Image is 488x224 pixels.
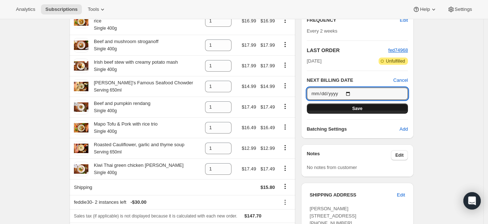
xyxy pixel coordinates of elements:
button: Add [395,123,412,135]
th: Shipping [70,179,203,195]
button: Analytics [12,4,39,14]
div: Sticky chilli ginger chicken with Indonesian fried rice [88,10,201,32]
span: $16.49 [242,125,256,130]
h2: NEXT BILLING DATE [307,77,393,84]
span: Settings [455,7,472,12]
button: Edit [391,150,408,160]
span: $15.80 [260,185,275,190]
span: $17.99 [260,63,275,68]
a: fed74968 [388,47,408,53]
div: feddie30 - 2 instances left [74,199,275,206]
button: Edit [396,14,412,26]
button: fed74968 [388,47,408,54]
small: Single 400g [94,67,117,72]
small: Single 400g [94,46,117,51]
span: $17.99 [242,42,256,48]
small: Single 400g [94,108,117,113]
button: Subscriptions [41,4,82,14]
span: [DATE] [307,58,322,65]
span: $14.99 [242,84,256,89]
small: Single 400g [94,129,117,134]
span: Edit [397,191,405,199]
button: Product actions [279,41,291,48]
span: $17.49 [242,104,256,110]
span: $16.49 [260,125,275,130]
div: Mapo Tofu & Pork with rice trio [88,121,158,135]
span: Help [420,7,430,12]
div: Roasted Cauliflower, garlic and thyme soup [88,141,184,156]
button: Shipping actions [279,182,291,190]
span: - $30.00 [130,199,146,206]
span: Edit [400,17,408,24]
div: Irish beef stew with creamy potato mash [88,59,178,73]
small: Serving 650ml [94,149,122,155]
button: Product actions [279,61,291,69]
span: $17.99 [260,42,275,48]
button: Settings [443,4,476,14]
span: $17.49 [242,166,256,172]
div: Kiwi Thai green chicken [PERSON_NAME] [88,162,184,176]
small: Serving 650ml [94,88,122,93]
span: $147.70 [245,213,262,219]
span: $17.49 [260,166,275,172]
span: Subscriptions [45,7,78,12]
span: Unfulfilled [386,58,405,64]
span: $16.99 [260,18,275,24]
span: $17.49 [260,104,275,110]
span: Sales tax (if applicable) is not displayed because it is calculated with each new order. [74,214,237,219]
button: Save [307,103,408,114]
span: Tools [88,7,99,12]
h6: Batching Settings [307,126,400,133]
span: Save [352,106,362,111]
span: $14.99 [260,84,275,89]
button: Product actions [279,123,291,131]
h2: FREQUENCY [307,17,400,24]
button: Help [408,4,441,14]
div: Open Intercom Messenger [463,192,481,210]
button: Tools [83,4,110,14]
button: Product actions [279,102,291,110]
div: Beef and pumpkin rendang [88,100,150,114]
span: No notes from customer [307,165,357,170]
button: Product actions [279,82,291,90]
button: Product actions [279,16,291,24]
h2: LAST ORDER [307,47,388,54]
small: Single 400g [94,26,117,31]
div: Beef and mushroom stroganoff [88,38,158,52]
div: [PERSON_NAME]'s Famous Seafood Chowder [88,79,193,94]
span: Edit [395,152,404,158]
span: $17.99 [242,63,256,68]
span: Add [400,126,408,133]
span: Analytics [16,7,35,12]
button: Edit [393,189,409,201]
span: $12.99 [242,145,256,151]
span: Every 2 weeks [307,28,338,34]
h3: SHIPPING ADDRESS [310,191,397,199]
span: $12.99 [260,145,275,151]
button: Cancel [393,77,408,84]
h3: Notes [307,150,391,160]
button: Product actions [279,164,291,172]
button: Product actions [279,144,291,152]
small: Single 400g [94,170,117,175]
span: $16.99 [242,18,256,24]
